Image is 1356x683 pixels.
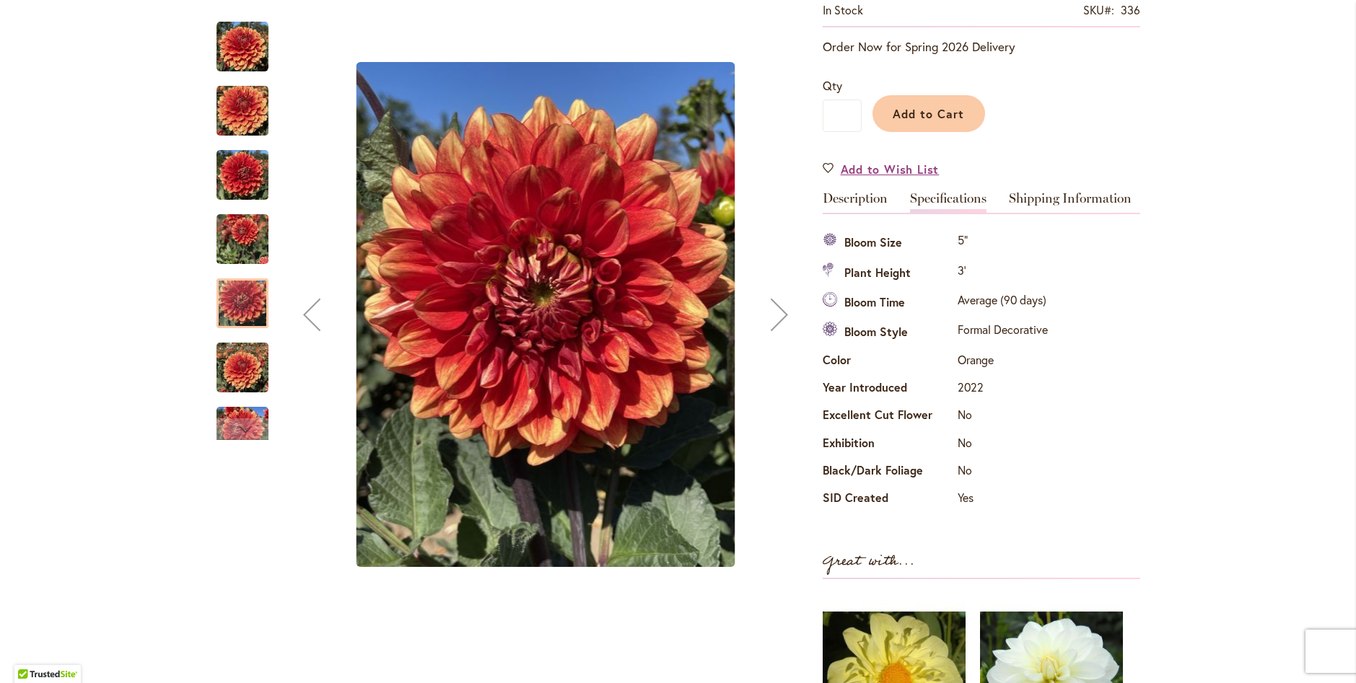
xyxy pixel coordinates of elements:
td: Yes [954,486,1051,514]
img: Lowrider [216,76,268,146]
div: Lowrider [216,328,283,392]
span: Add to Wish List [841,161,940,177]
div: Lowrider [216,200,283,264]
img: Lowrider [216,333,268,402]
span: Add to Cart [893,106,964,121]
td: 3' [954,258,1051,288]
div: Detailed Product Info [823,192,1140,514]
th: Bloom Style [823,318,954,348]
strong: Great with... [823,550,915,573]
div: LowriderLowriderLowrider [283,7,808,622]
td: 2022 [954,376,1051,403]
button: Previous [283,7,341,622]
div: Next [216,418,268,440]
span: In stock [823,2,863,17]
div: Lowrider [216,71,283,136]
img: Lowrider [216,141,268,210]
th: Bloom Time [823,288,954,318]
div: 336 [1121,2,1140,19]
th: Bloom Size [823,229,954,258]
td: Formal Decorative [954,318,1051,348]
th: SID Created [823,486,954,514]
td: No [954,431,1051,458]
strong: SKU [1083,2,1114,17]
img: Lowrider [216,205,268,274]
th: Color [823,348,954,375]
div: Availability [823,2,863,19]
div: Lowrider [216,136,283,200]
span: Qty [823,78,842,93]
div: Lowrider [216,264,283,328]
td: Average (90 days) [954,288,1051,318]
div: Product Images [283,7,875,622]
div: Lowrider [216,392,283,457]
a: Add to Wish List [823,161,940,177]
p: Order Now for Spring 2026 Delivery [823,38,1140,56]
td: No [954,403,1051,431]
td: 5" [954,229,1051,258]
td: No [954,459,1051,486]
a: Specifications [910,192,987,213]
th: Excellent Cut Flower [823,403,954,431]
div: Lowrider [216,7,283,71]
iframe: Launch Accessibility Center [11,632,51,672]
th: Exhibition [823,431,954,458]
div: Lowrider [283,7,808,622]
button: Add to Cart [872,95,985,132]
th: Black/Dark Foliage [823,459,954,486]
img: Lowrider [356,62,735,567]
th: Plant Height [823,258,954,288]
button: Next [751,7,808,622]
img: Lowrider [216,21,268,73]
a: Description [823,192,888,213]
td: Orange [954,348,1051,375]
a: Shipping Information [1009,192,1132,213]
th: Year Introduced [823,376,954,403]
